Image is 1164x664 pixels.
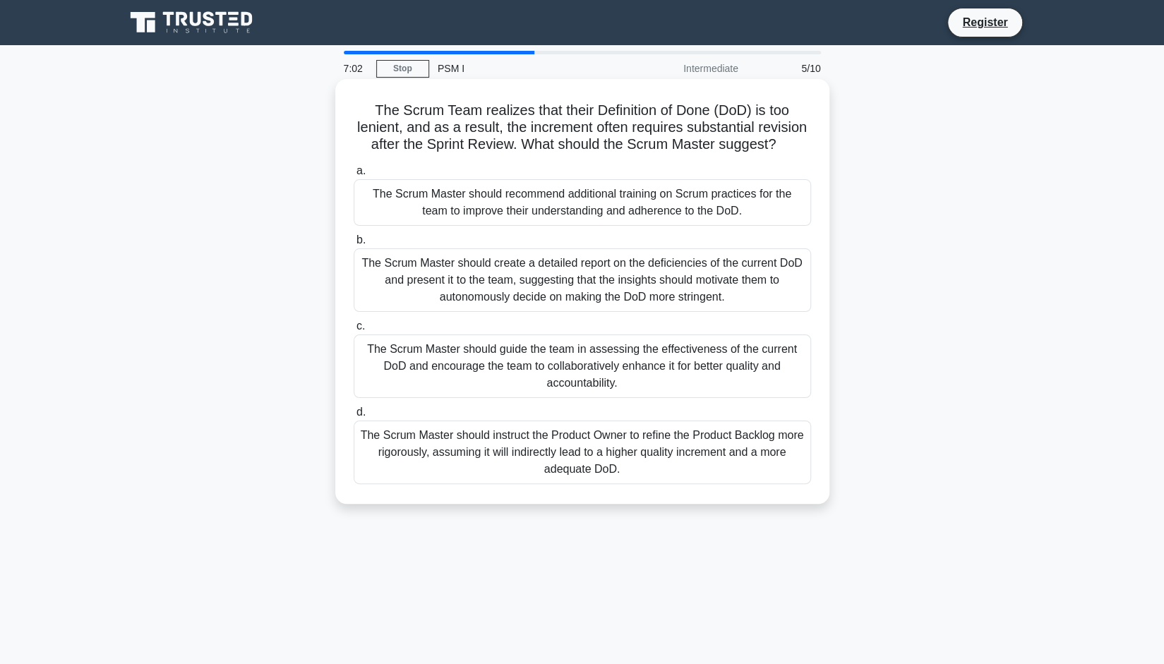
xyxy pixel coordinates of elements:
[356,320,365,332] span: c.
[356,406,366,418] span: d.
[354,248,811,312] div: The Scrum Master should create a detailed report on the deficiencies of the current DoD and prese...
[429,54,623,83] div: PSM I
[954,13,1016,31] a: Register
[356,164,366,176] span: a.
[335,54,376,83] div: 7:02
[352,102,812,154] h5: The Scrum Team realizes that their Definition of Done (DoD) is too lenient, and as a result, the ...
[354,334,811,398] div: The Scrum Master should guide the team in assessing the effectiveness of the current DoD and enco...
[356,234,366,246] span: b.
[354,179,811,226] div: The Scrum Master should recommend additional training on Scrum practices for the team to improve ...
[354,421,811,484] div: The Scrum Master should instruct the Product Owner to refine the Product Backlog more rigorously,...
[623,54,747,83] div: Intermediate
[747,54,829,83] div: 5/10
[376,60,429,78] a: Stop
